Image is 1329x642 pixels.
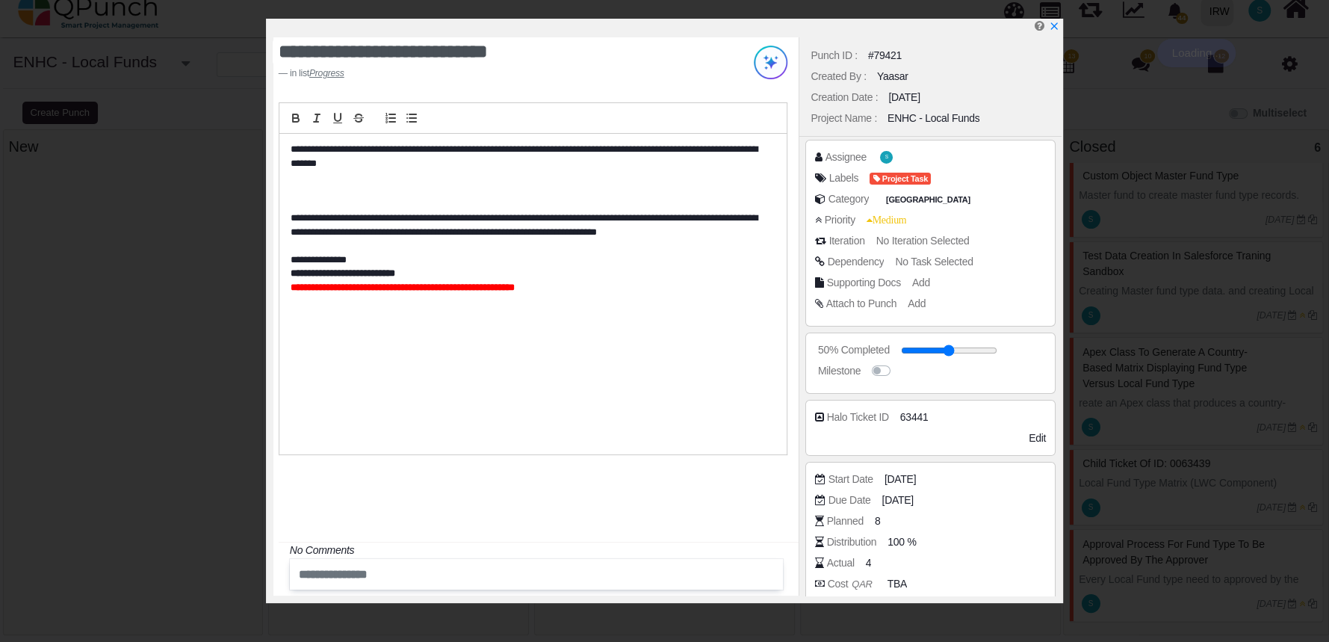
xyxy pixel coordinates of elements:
u: Progress [309,68,344,78]
i: Edit Punch [1034,20,1044,31]
span: 4 [866,555,872,571]
div: Milestone [818,363,861,379]
div: Iteration [829,233,865,249]
div: Actual [827,555,855,571]
div: Due Date [828,493,871,508]
div: Project Name : [811,111,877,126]
span: [DATE] [885,472,916,487]
div: Loading... [1157,39,1236,67]
div: Cost [828,576,876,592]
span: Add [912,277,930,288]
div: Created By : [811,69,866,84]
div: 50% Completed [818,342,890,358]
div: Assignee [825,149,867,165]
div: Distribution [827,534,877,550]
span: Add [908,297,926,309]
div: Dependency [828,254,885,270]
div: [DATE] [888,90,920,105]
img: Try writing with AI [754,46,787,79]
div: #79421 [868,48,902,64]
div: ENHC - Local Funds [887,111,979,126]
span: Medium [867,214,907,225]
a: x [1049,20,1059,32]
span: <div><span class="badge badge-secondary" style="background-color: #F44E3B"> <i class="fa fa-tag p... [870,170,931,186]
div: Yaasar [877,69,908,84]
i: No Comments [290,544,354,556]
span: 100 % [887,534,916,550]
cite: Source Title [309,68,344,78]
span: No Iteration Selected [876,235,970,247]
div: Planned [827,513,864,529]
div: Category [828,191,870,207]
span: 8 [875,513,881,529]
span: TBA [887,576,907,592]
span: Edit [1029,432,1046,444]
div: Start Date [828,472,873,487]
div: Supporting Docs [827,275,901,291]
div: Priority [825,212,855,228]
div: Punch ID : [811,48,858,64]
div: Creation Date : [811,90,878,105]
span: [DATE] [882,493,914,508]
span: Shafee.jan [880,151,893,164]
div: Halo Ticket ID [827,410,889,425]
span: S [885,155,888,160]
span: No Task Selected [895,256,973,268]
span: Pakistan [883,194,974,206]
svg: x [1049,21,1059,31]
span: 63441 [900,410,929,425]
span: Project Task [870,173,931,185]
div: Attach to Punch [826,296,897,312]
div: Labels [829,170,859,186]
footer: in list [279,67,699,80]
i: QAR [848,575,876,593]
